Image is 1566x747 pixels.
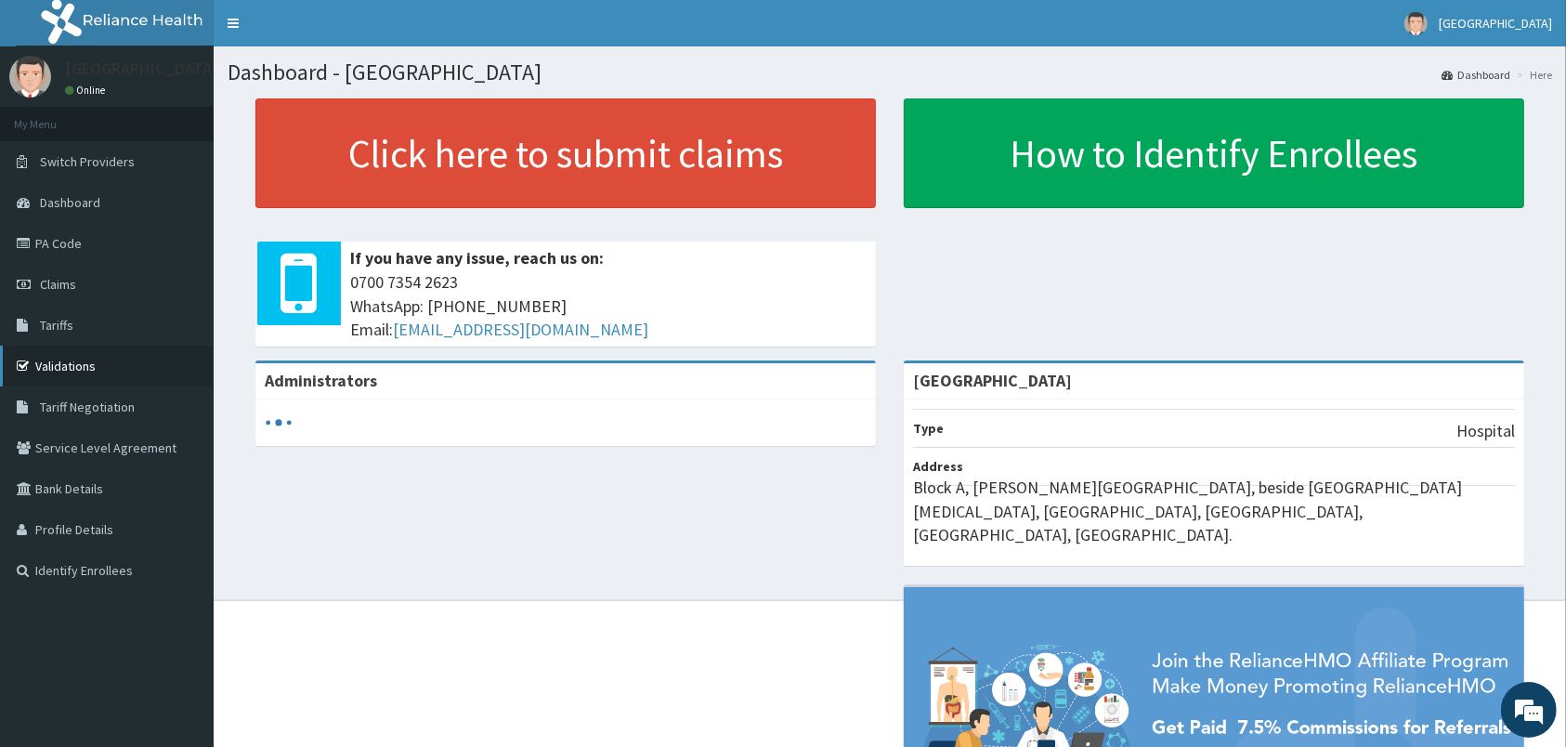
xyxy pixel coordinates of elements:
h1: Dashboard - [GEOGRAPHIC_DATA] [228,60,1552,85]
span: Dashboard [40,194,100,211]
span: Claims [40,276,76,293]
a: [EMAIL_ADDRESS][DOMAIN_NAME] [393,319,648,340]
strong: [GEOGRAPHIC_DATA] [913,370,1072,391]
a: Dashboard [1442,67,1510,83]
span: Switch Providers [40,153,135,170]
a: How to Identify Enrollees [904,98,1524,208]
img: User Image [9,56,51,98]
span: [GEOGRAPHIC_DATA] [1439,15,1552,32]
li: Here [1512,67,1552,83]
p: Hospital [1456,419,1515,443]
a: Online [65,84,110,97]
b: Administrators [265,370,377,391]
b: If you have any issue, reach us on: [350,247,604,269]
svg: audio-loading [265,409,293,437]
span: 0700 7354 2623 WhatsApp: [PHONE_NUMBER] Email: [350,270,867,342]
b: Address [913,458,963,475]
p: [GEOGRAPHIC_DATA] [65,60,218,77]
p: Block A, [PERSON_NAME][GEOGRAPHIC_DATA], beside [GEOGRAPHIC_DATA][MEDICAL_DATA], [GEOGRAPHIC_DATA... [913,476,1515,547]
b: Type [913,420,944,437]
span: Tariffs [40,317,73,334]
span: Tariff Negotiation [40,399,135,415]
img: User Image [1404,12,1428,35]
a: Click here to submit claims [255,98,876,208]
